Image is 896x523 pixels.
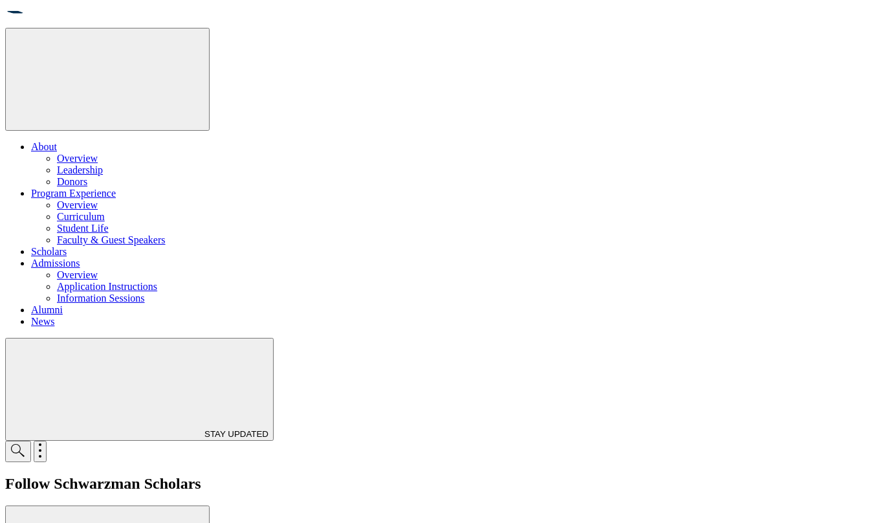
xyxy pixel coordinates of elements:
[31,316,54,327] a: News
[57,211,105,222] a: Curriculum
[31,304,63,315] a: Alumni
[57,281,157,292] a: Application Instructions
[57,153,98,164] a: Overview
[5,475,891,493] h2: Follow Schwarzman Scholars
[57,176,87,187] a: Donors
[5,338,274,441] button: STAY UPDATED
[31,188,116,199] a: Program Experience
[57,199,98,210] a: Overview
[57,269,98,280] a: Overview
[57,234,166,245] a: Faculty & Guest Speakers
[57,293,145,304] a: Information Sessions
[31,246,67,257] a: Scholars
[31,141,57,152] a: About
[31,258,80,269] a: Admissions
[57,164,103,175] a: Leadership
[57,223,109,234] a: Student Life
